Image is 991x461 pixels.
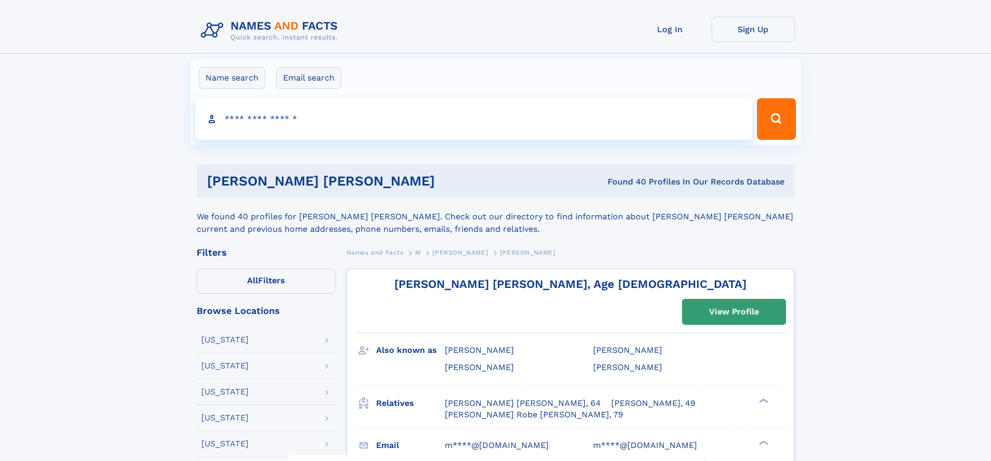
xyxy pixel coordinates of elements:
[756,397,769,404] div: ❯
[201,362,249,370] div: [US_STATE]
[500,249,556,256] span: [PERSON_NAME]
[346,246,404,259] a: Names and Facts
[415,249,421,256] span: M
[712,17,795,42] a: Sign Up
[197,198,795,235] div: We found 40 profiles for [PERSON_NAME] [PERSON_NAME]. Check out our directory to find information...
[276,67,341,89] label: Email search
[201,440,249,448] div: [US_STATE]
[201,388,249,396] div: [US_STATE]
[445,362,514,372] span: [PERSON_NAME]
[207,175,521,188] h1: [PERSON_NAME] [PERSON_NAME]
[756,439,769,446] div: ❯
[199,67,265,89] label: Name search
[197,269,336,294] label: Filters
[201,336,249,344] div: [US_STATE]
[593,345,662,355] span: [PERSON_NAME]
[376,394,445,412] h3: Relatives
[593,362,662,372] span: [PERSON_NAME]
[521,176,784,188] div: Found 40 Profiles In Our Records Database
[201,414,249,422] div: [US_STATE]
[628,17,712,42] a: Log In
[445,409,623,420] a: [PERSON_NAME] Robe [PERSON_NAME], 79
[197,248,336,257] div: Filters
[247,275,258,285] span: All
[611,398,696,409] a: [PERSON_NAME], 49
[432,249,488,256] span: [PERSON_NAME]
[445,345,514,355] span: [PERSON_NAME]
[709,300,759,324] div: View Profile
[757,98,795,140] button: Search Button
[196,98,753,140] input: search input
[394,278,747,291] a: [PERSON_NAME] [PERSON_NAME], Age [DEMOGRAPHIC_DATA]
[197,306,336,315] div: Browse Locations
[445,398,601,409] a: [PERSON_NAME] [PERSON_NAME], 64
[376,437,445,454] h3: Email
[683,299,786,324] a: View Profile
[376,341,445,359] h3: Also known as
[197,17,346,45] img: Logo Names and Facts
[415,246,421,259] a: M
[432,246,488,259] a: [PERSON_NAME]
